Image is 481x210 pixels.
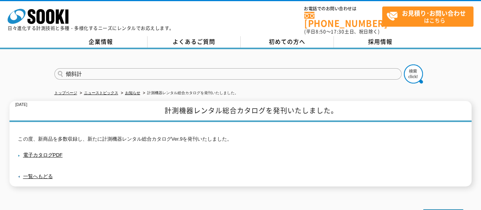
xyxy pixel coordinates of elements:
a: ニューストピックス [84,91,118,95]
a: お知らせ [125,91,140,95]
a: 採用情報 [334,36,427,48]
span: 8:50 [316,28,326,35]
span: お電話でのお問い合わせは [304,6,382,11]
span: (平日 ～ 土日、祝日除く) [304,28,379,35]
a: 電子カタログPDF [18,152,62,158]
span: 17:30 [331,28,344,35]
h1: 計測機器レンタル総合カタログを発刊いたしました。 [10,101,471,122]
a: トップページ [54,91,77,95]
p: 日々進化する計測技術と多種・多様化するニーズにレンタルでお応えします。 [8,26,174,30]
p: この度、新商品を多数収録し、新たに計測機器レンタル総合カタログVer.9を発刊いたしました。 [18,135,463,143]
input: 商品名、型式、NETIS番号を入力してください [54,68,402,80]
strong: お見積り･お問い合わせ [402,8,466,18]
a: 企業情報 [54,36,148,48]
a: お見積り･お問い合わせはこちら [382,6,473,27]
a: 初めての方へ [241,36,334,48]
img: btn_search.png [404,64,423,83]
a: 一覧へもどる [23,173,52,179]
span: はこちら [386,7,473,26]
span: 初めての方へ [269,37,305,46]
li: 計測機器レンタル総合カタログを発刊いたしました。 [141,89,238,97]
a: よくあるご質問 [148,36,241,48]
a: [PHONE_NUMBER] [304,12,382,27]
p: [DATE] [15,101,27,109]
